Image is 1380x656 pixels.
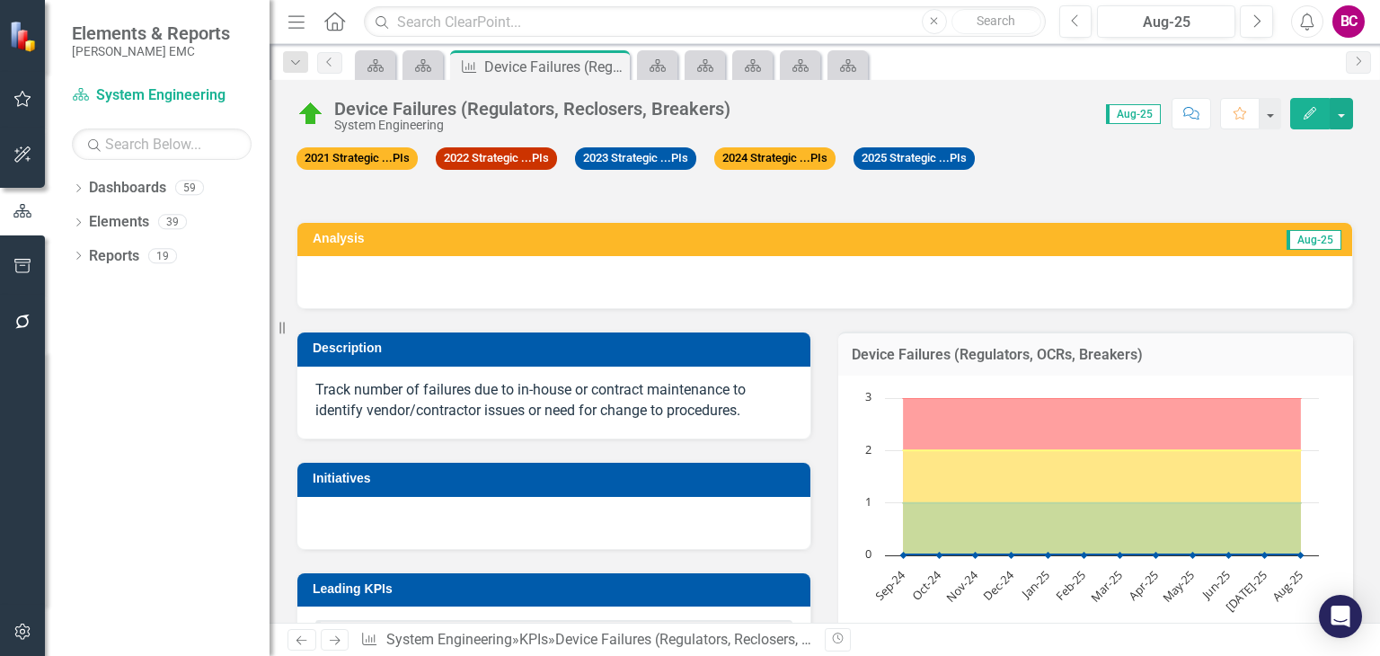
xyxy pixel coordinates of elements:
img: ClearPoint Strategy [9,21,40,52]
div: Device Failures (Regulators, Reclosers, Breakers) [555,631,862,648]
div: 39 [158,215,187,230]
button: Aug-25 [1097,5,1235,38]
span: Aug-25 [1287,230,1341,250]
path: Aug-25, 0. Current. [1297,552,1305,559]
path: Jan-25, 0. Current. [1045,552,1052,559]
path: Jun-25, 0. Current. [1225,552,1233,559]
h3: Analysis [313,232,805,245]
text: 0 [865,545,871,562]
text: [DATE]-25 [1222,567,1269,615]
span: Search [977,13,1015,28]
text: Aug-25 [1269,567,1306,605]
path: Mar-25, 0. Current. [1117,552,1124,559]
text: 1 [865,493,871,510]
img: At Target [296,100,325,129]
div: System Engineering [334,119,730,132]
button: View chart menu, Chart [866,618,891,643]
text: Apr-25 [1125,567,1161,603]
a: System Engineering [72,85,252,106]
path: Sep-24, 0. Current. [900,552,907,559]
text: 3 [865,388,871,404]
span: 2022 Strategic ...PIs [436,147,557,170]
span: 2025 Strategic ...PIs [854,147,975,170]
span: 2023 Strategic ...PIs [575,147,696,170]
h3: Description [313,341,801,355]
text: Sep-24 [871,566,909,604]
div: Device Failures (Regulators, Reclosers, Breakers) [484,56,625,78]
input: Search ClearPoint... [364,6,1045,38]
input: Search Below... [72,129,252,160]
text: Feb-25 [1052,567,1089,604]
div: Device Failures (Regulators, Reclosers, Breakers) [334,99,730,119]
div: » » [360,630,811,651]
span: Elements & Reports [72,22,230,44]
div: Aug-25 [1103,12,1229,33]
button: Search [951,9,1041,34]
text: Oct-24 [908,566,945,603]
path: Feb-25, 0. Current. [1081,552,1088,559]
path: Dec-24, 0. Current. [1008,552,1015,559]
g: Upper, series 5 of 5 with 12 data points. [900,394,1305,402]
span: Aug-25 [1106,104,1161,124]
a: Dashboards [89,178,166,199]
text: Jan-25 [1017,567,1053,603]
span: 2024 Strategic ...PIs [714,147,836,170]
a: System Engineering [386,631,512,648]
a: Elements [89,212,149,233]
path: Jul-25, 0. Current. [1261,552,1269,559]
p: Track number of failures due to in-house or contract maintenance to identify vendor/contractor is... [315,380,792,421]
text: Mar-25 [1087,567,1125,605]
text: Nov-24 [942,566,981,605]
path: May-25, 0. Current. [1190,552,1197,559]
a: Reports [89,246,139,267]
div: Open Intercom Messenger [1319,595,1362,638]
g: Current, series 1 of 5. Line with 12 data points. [900,552,1305,559]
h3: Leading KPIs [313,582,801,596]
h3: Initiatives [313,472,801,485]
div: 59 [175,181,204,196]
path: Nov-24, 0. Current. [972,552,979,559]
text: Dec-24 [980,566,1018,604]
text: May-25 [1159,567,1198,606]
span: 2021 Strategic ...PIs [296,147,418,170]
path: Oct-24, 0. Current. [936,552,943,559]
g: Red-Yellow, series 4 of 5 with 12 data points. [900,447,1305,454]
text: 2 [865,441,871,457]
path: Apr-25, 0. Current. [1153,552,1160,559]
div: 19 [148,248,177,263]
h3: Device Failures (Regulators, OCRs, Breakers) [852,347,1340,363]
button: BC [1332,5,1365,38]
a: KPIs [519,631,548,648]
text: Jun-25 [1198,567,1234,603]
small: [PERSON_NAME] EMC [72,44,230,58]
